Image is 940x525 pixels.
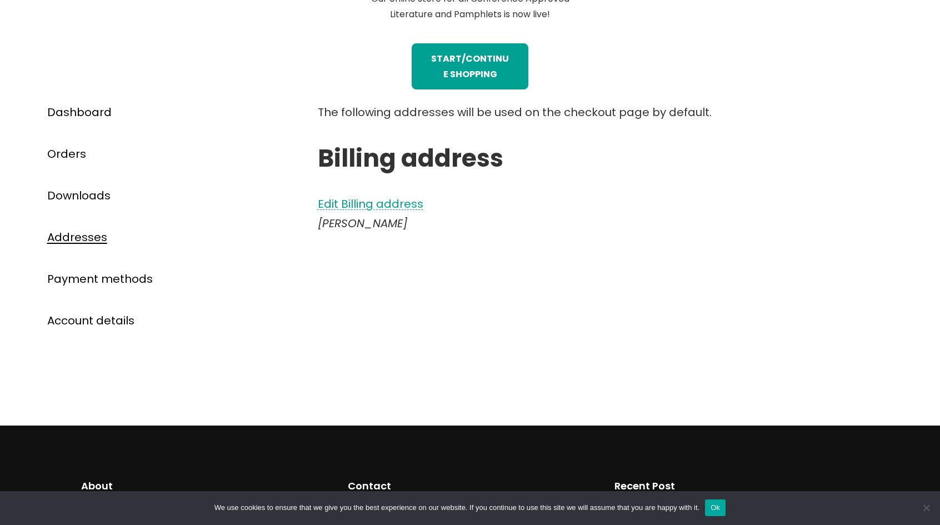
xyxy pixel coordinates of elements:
a: Edit Billing address [318,196,423,212]
nav: Account pages [47,103,301,364]
address: [PERSON_NAME] [318,214,893,233]
h2: Contact [348,478,592,494]
a: Downloads [47,188,111,203]
p: The following addresses will be used on the checkout page by default. [318,103,893,122]
a: STart/continue shopping [412,43,529,89]
h2: Billing address [318,143,893,174]
span: No [921,502,932,513]
a: Dashboard [47,104,112,120]
a: Payment methods [47,271,153,287]
button: Ok [705,499,726,516]
a: Account details [47,313,134,328]
span: We use cookies to ensure that we give you the best experience on our website. If you continue to ... [214,502,699,513]
a: Addresses [47,229,107,245]
h2: Recent Post [614,478,859,494]
a: Orders [47,146,86,162]
h2: About [81,478,326,494]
